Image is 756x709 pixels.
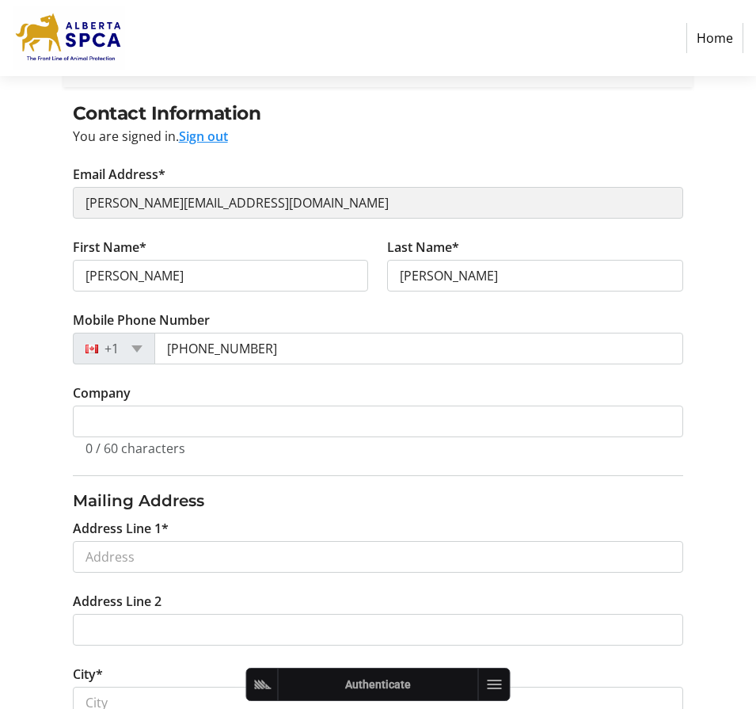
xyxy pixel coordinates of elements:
[73,311,210,330] label: Mobile Phone Number
[73,592,161,611] label: Address Line 2
[13,6,125,70] img: Alberta SPCA's Logo
[85,440,185,457] tr-character-limit: 0 / 60 characters
[73,127,684,146] div: You are signed in.
[73,238,146,257] label: First Name*
[73,489,684,513] h3: Mailing Address
[387,238,459,257] label: Last Name*
[73,665,103,684] label: City*
[154,333,684,364] input: (506) 234-5678
[179,127,228,146] button: Sign out
[73,100,684,128] h2: Contact Information
[686,23,743,53] a: Home
[73,519,169,538] label: Address Line 1*
[73,383,131,402] label: Company
[73,165,165,184] label: Email Address*
[73,541,684,573] input: Address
